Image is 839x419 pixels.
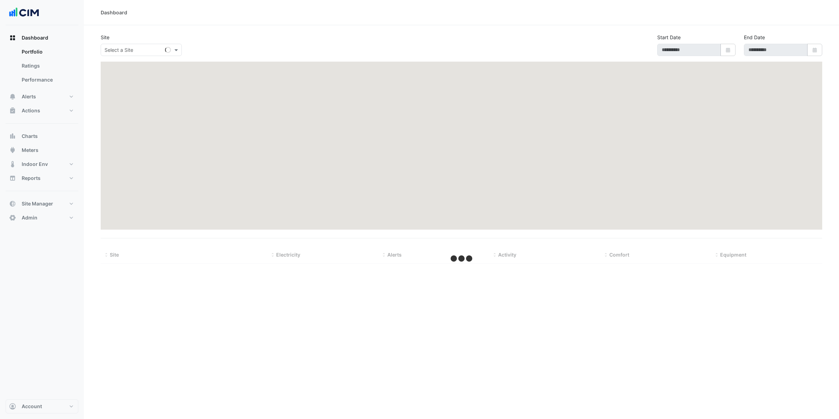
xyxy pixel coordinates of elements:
a: Performance [16,73,78,87]
span: Alerts [387,252,402,258]
span: Actions [22,107,40,114]
app-icon: Admin [9,214,16,221]
span: Alerts [22,93,36,100]
span: Site [110,252,119,258]
app-icon: Actions [9,107,16,114]
button: Charts [6,129,78,143]
span: Meters [22,147,38,154]
button: Account [6,399,78,413]
button: Dashboard [6,31,78,45]
app-icon: Site Manager [9,200,16,207]
span: Dashboard [22,34,48,41]
span: Comfort [609,252,629,258]
span: Equipment [720,252,746,258]
div: Dashboard [101,9,127,16]
span: Charts [22,133,38,140]
span: Indoor Env [22,161,48,168]
label: Start Date [657,34,681,41]
app-icon: Indoor Env [9,161,16,168]
button: Alerts [6,90,78,104]
app-icon: Charts [9,133,16,140]
button: Indoor Env [6,157,78,171]
button: Admin [6,211,78,225]
app-icon: Alerts [9,93,16,100]
app-icon: Dashboard [9,34,16,41]
a: Portfolio [16,45,78,59]
div: Dashboard [6,45,78,90]
label: End Date [744,34,765,41]
button: Actions [6,104,78,118]
span: Reports [22,175,41,182]
app-icon: Reports [9,175,16,182]
label: Site [101,34,109,41]
button: Meters [6,143,78,157]
img: Company Logo [8,6,40,20]
span: Account [22,403,42,410]
span: Site Manager [22,200,53,207]
span: Activity [498,252,516,258]
app-icon: Meters [9,147,16,154]
span: Electricity [276,252,300,258]
a: Ratings [16,59,78,73]
span: Admin [22,214,37,221]
button: Reports [6,171,78,185]
button: Site Manager [6,197,78,211]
